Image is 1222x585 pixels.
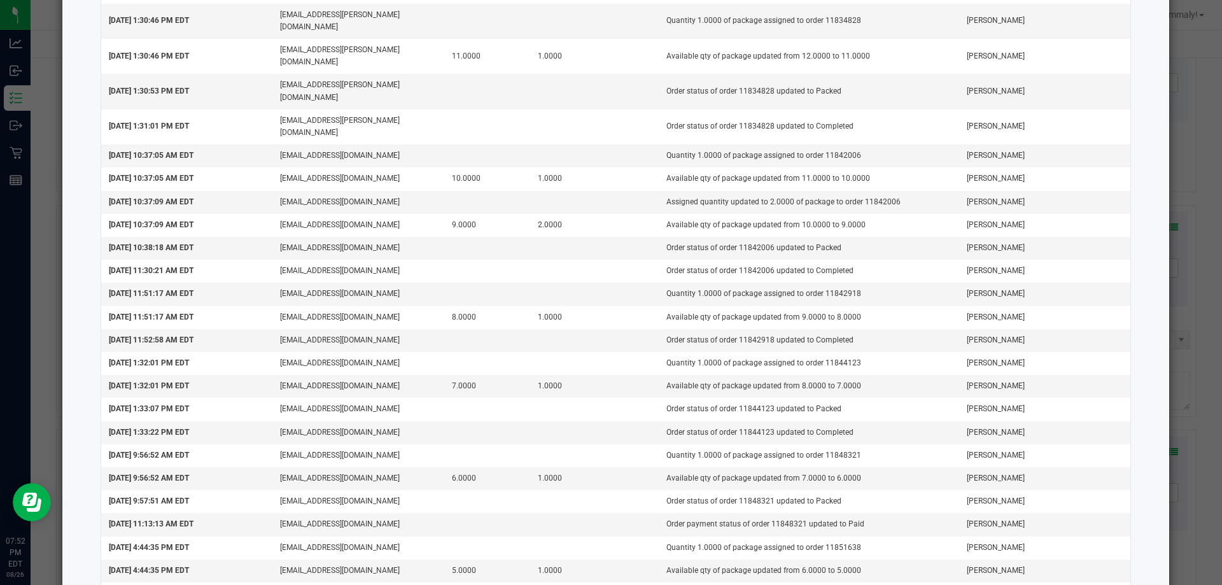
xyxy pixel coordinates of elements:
td: 1.0000 [530,39,659,74]
td: [EMAIL_ADDRESS][DOMAIN_NAME] [272,260,444,283]
td: [EMAIL_ADDRESS][DOMAIN_NAME] [272,490,444,513]
td: 10.0000 [444,167,530,190]
td: [PERSON_NAME] [959,4,1131,39]
td: [EMAIL_ADDRESS][PERSON_NAME][DOMAIN_NAME] [272,4,444,39]
td: Order status of order 11842006 updated to Completed [659,260,959,283]
td: [PERSON_NAME] [959,467,1131,490]
td: [PERSON_NAME] [959,513,1131,536]
td: Order status of order 11834828 updated to Completed [659,109,959,144]
td: Order status of order 11842918 updated to Completed [659,329,959,352]
td: Order status of order 11834828 updated to Packed [659,74,959,109]
td: [PERSON_NAME] [959,167,1131,190]
td: [EMAIL_ADDRESS][PERSON_NAME][DOMAIN_NAME] [272,39,444,74]
td: Quantity 1.0000 of package assigned to order 11848321 [659,444,959,467]
td: 1.0000 [530,467,659,490]
td: 8.0000 [444,306,530,329]
span: [DATE] 4:44:35 PM EDT [109,566,189,575]
iframe: Resource center [13,483,51,521]
span: [DATE] 11:51:17 AM EDT [109,289,193,298]
span: [DATE] 11:52:58 AM EDT [109,335,193,344]
td: Assigned quantity updated to 2.0000 of package to order 11842006 [659,191,959,214]
td: 7.0000 [444,375,530,398]
span: [DATE] 1:31:01 PM EDT [109,122,189,130]
span: [DATE] 11:51:17 AM EDT [109,313,193,321]
td: [EMAIL_ADDRESS][DOMAIN_NAME] [272,214,444,237]
td: [PERSON_NAME] [959,329,1131,352]
td: [PERSON_NAME] [959,398,1131,421]
span: [DATE] 10:37:05 AM EDT [109,151,193,160]
td: [PERSON_NAME] [959,375,1131,398]
span: [DATE] 11:30:21 AM EDT [109,266,193,275]
td: Available qty of package updated from 8.0000 to 7.0000 [659,375,959,398]
td: [EMAIL_ADDRESS][DOMAIN_NAME] [272,537,444,560]
td: Quantity 1.0000 of package assigned to order 11844123 [659,352,959,375]
td: Order status of order 11842006 updated to Packed [659,237,959,260]
td: [EMAIL_ADDRESS][DOMAIN_NAME] [272,352,444,375]
span: [DATE] 1:30:46 PM EDT [109,52,189,60]
td: [PERSON_NAME] [959,490,1131,513]
span: [DATE] 1:30:53 PM EDT [109,87,189,95]
td: 1.0000 [530,560,659,582]
td: Available qty of package updated from 7.0000 to 6.0000 [659,467,959,490]
td: [EMAIL_ADDRESS][DOMAIN_NAME] [272,237,444,260]
td: [EMAIL_ADDRESS][DOMAIN_NAME] [272,513,444,536]
td: Order status of order 11848321 updated to Packed [659,490,959,513]
td: 6.0000 [444,467,530,490]
td: [PERSON_NAME] [959,39,1131,74]
span: [DATE] 1:33:07 PM EDT [109,404,189,413]
span: [DATE] 9:57:51 AM EDT [109,497,189,505]
td: 9.0000 [444,214,530,237]
td: [EMAIL_ADDRESS][DOMAIN_NAME] [272,306,444,329]
td: [PERSON_NAME] [959,537,1131,560]
td: [PERSON_NAME] [959,237,1131,260]
td: [EMAIL_ADDRESS][DOMAIN_NAME] [272,398,444,421]
td: [EMAIL_ADDRESS][DOMAIN_NAME] [272,329,444,352]
span: [DATE] 10:37:05 AM EDT [109,174,193,183]
span: [DATE] 9:56:52 AM EDT [109,474,189,483]
span: [DATE] 4:44:35 PM EDT [109,543,189,552]
td: [EMAIL_ADDRESS][DOMAIN_NAME] [272,421,444,444]
td: 1.0000 [530,375,659,398]
span: [DATE] 10:37:09 AM EDT [109,220,193,229]
td: [EMAIL_ADDRESS][PERSON_NAME][DOMAIN_NAME] [272,74,444,109]
td: [PERSON_NAME] [959,421,1131,444]
td: 1.0000 [530,306,659,329]
td: Quantity 1.0000 of package assigned to order 11842006 [659,144,959,167]
td: Available qty of package updated from 9.0000 to 8.0000 [659,306,959,329]
td: Quantity 1.0000 of package assigned to order 11834828 [659,4,959,39]
td: 11.0000 [444,39,530,74]
td: Available qty of package updated from 11.0000 to 10.0000 [659,167,959,190]
td: [PERSON_NAME] [959,560,1131,582]
td: [EMAIL_ADDRESS][DOMAIN_NAME] [272,560,444,582]
td: Order status of order 11844123 updated to Packed [659,398,959,421]
td: [EMAIL_ADDRESS][DOMAIN_NAME] [272,444,444,467]
span: [DATE] 11:13:13 AM EDT [109,519,193,528]
td: [PERSON_NAME] [959,74,1131,109]
td: Order status of order 11844123 updated to Completed [659,421,959,444]
td: [PERSON_NAME] [959,306,1131,329]
td: [PERSON_NAME] [959,109,1131,144]
td: [PERSON_NAME] [959,191,1131,214]
span: [DATE] 1:32:01 PM EDT [109,358,189,367]
td: [PERSON_NAME] [959,214,1131,237]
td: [EMAIL_ADDRESS][DOMAIN_NAME] [272,283,444,306]
span: [DATE] 1:33:22 PM EDT [109,428,189,437]
td: [EMAIL_ADDRESS][DOMAIN_NAME] [272,467,444,490]
td: [PERSON_NAME] [959,283,1131,306]
td: [EMAIL_ADDRESS][DOMAIN_NAME] [272,167,444,190]
span: [DATE] 10:37:09 AM EDT [109,197,193,206]
td: Available qty of package updated from 12.0000 to 11.0000 [659,39,959,74]
td: [EMAIL_ADDRESS][DOMAIN_NAME] [272,191,444,214]
td: 2.0000 [530,214,659,237]
span: [DATE] 10:38:18 AM EDT [109,243,193,252]
td: Available qty of package updated from 6.0000 to 5.0000 [659,560,959,582]
td: Quantity 1.0000 of package assigned to order 11851638 [659,537,959,560]
td: [PERSON_NAME] [959,260,1131,283]
td: [EMAIL_ADDRESS][DOMAIN_NAME] [272,144,444,167]
td: Available qty of package updated from 10.0000 to 9.0000 [659,214,959,237]
td: Order payment status of order 11848321 updated to Paid [659,513,959,536]
span: [DATE] 9:56:52 AM EDT [109,451,189,460]
td: [EMAIL_ADDRESS][PERSON_NAME][DOMAIN_NAME] [272,109,444,144]
td: [PERSON_NAME] [959,352,1131,375]
span: [DATE] 1:30:46 PM EDT [109,16,189,25]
